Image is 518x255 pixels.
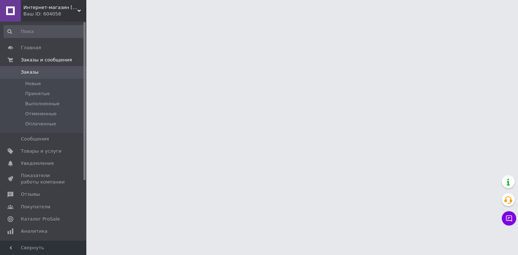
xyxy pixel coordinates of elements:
span: Главная [21,45,41,51]
span: Сообщения [21,136,49,142]
span: Каталог ProSale [21,216,60,222]
span: Товары и услуги [21,148,62,154]
span: Отмененные [25,111,56,117]
span: Уведомления [21,160,54,167]
span: Выполненные [25,101,60,107]
span: Интернет-магазин Vip-Ledi.com.ua [23,4,77,11]
span: Покупатели [21,204,50,210]
span: Показатели работы компании [21,172,67,185]
span: Оплаченные [25,121,56,127]
span: Заказы [21,69,38,75]
span: Отзывы [21,191,40,198]
button: Чат с покупателем [502,211,516,226]
span: Новые [25,80,41,87]
span: Аналитика [21,228,47,235]
span: Принятые [25,91,50,97]
input: Поиск [4,25,85,38]
span: Заказы и сообщения [21,57,72,63]
div: Ваш ID: 604058 [23,11,86,17]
